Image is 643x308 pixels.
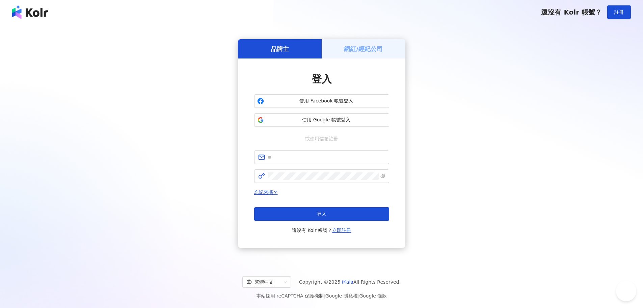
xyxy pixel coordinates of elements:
[359,293,387,299] a: Google 條款
[317,211,326,217] span: 登入
[300,135,343,142] span: 或使用信箱註冊
[12,5,48,19] img: logo
[607,5,631,19] button: 註冊
[614,9,624,15] span: 註冊
[254,190,278,195] a: 忘記密碼？
[541,8,602,16] span: 還沒有 Kolr 帳號？
[616,281,636,301] iframe: Help Scout Beacon - Open
[358,293,359,299] span: |
[246,277,281,287] div: 繁體中文
[324,293,325,299] span: |
[292,226,351,234] span: 還沒有 Kolr 帳號？
[342,279,353,285] a: iKala
[325,293,358,299] a: Google 隱私權
[267,117,386,123] span: 使用 Google 帳號登入
[267,98,386,104] span: 使用 Facebook 帳號登入
[312,73,332,85] span: 登入
[344,45,383,53] h5: 網紅/經紀公司
[332,228,351,233] a: 立即註冊
[256,292,387,300] span: 本站採用 reCAPTCHA 保護機制
[380,174,385,179] span: eye-invisible
[254,94,389,108] button: 使用 Facebook 帳號登入
[299,278,401,286] span: Copyright © 2025 All Rights Reserved.
[254,113,389,127] button: 使用 Google 帳號登入
[271,45,289,53] h5: 品牌主
[254,207,389,221] button: 登入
